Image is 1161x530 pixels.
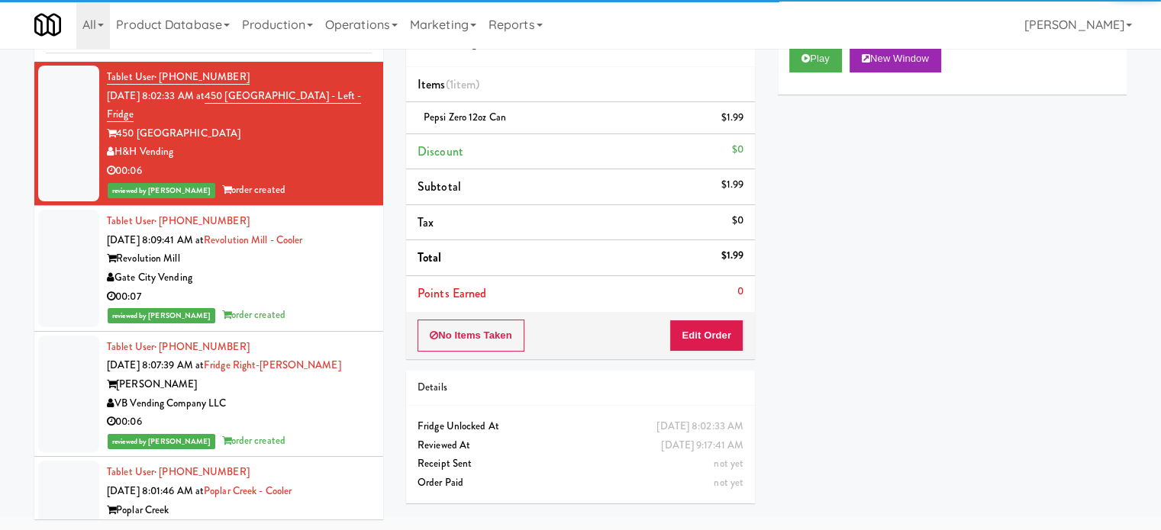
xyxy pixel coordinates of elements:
span: order created [222,182,285,197]
a: Revolution Mill - Cooler [204,233,302,247]
button: Edit Order [669,320,743,352]
button: New Window [850,45,941,72]
div: Fridge Unlocked At [418,417,743,436]
div: [DATE] 9:17:41 AM [661,436,743,455]
div: VB Vending Company LLC [107,394,372,413]
li: Tablet User· [PHONE_NUMBER][DATE] 8:07:39 AM atFridge Right-[PERSON_NAME][PERSON_NAME]VB Vending ... [34,332,383,458]
span: [DATE] 8:07:39 AM at [107,358,204,372]
div: Revolution Mill [107,249,372,268]
h5: H&H Vending [418,38,743,50]
span: · [PHONE_NUMBER] [154,69,250,84]
div: $0 [732,211,743,230]
span: (1 ) [446,75,480,93]
div: Receipt Sent [418,455,743,474]
span: reviewed by [PERSON_NAME] [108,308,215,323]
a: Tablet User· [PHONE_NUMBER] [107,464,250,479]
span: [DATE] 8:09:41 AM at [107,233,204,247]
div: Order Paid [418,474,743,493]
span: not yet [714,456,743,471]
span: · [PHONE_NUMBER] [154,214,250,228]
span: [DATE] 8:01:46 AM at [107,483,204,498]
a: Tablet User· [PHONE_NUMBER] [107,69,250,85]
button: Play [789,45,842,72]
span: order created [222,307,285,322]
span: Tax [418,214,434,231]
span: · [PHONE_NUMBER] [154,339,250,354]
span: reviewed by [PERSON_NAME] [108,183,215,198]
span: · [PHONE_NUMBER] [154,464,250,479]
li: Tablet User· [PHONE_NUMBER][DATE] 8:09:41 AM atRevolution Mill - CoolerRevolution MillGate City V... [34,206,383,332]
div: $1.99 [721,108,744,127]
div: [DATE] 8:02:33 AM [656,417,743,436]
span: Pepsi Zero 12oz can [424,110,506,124]
img: Micromart [34,11,61,38]
span: [DATE] 8:02:33 AM at [107,88,205,103]
li: Tablet User· [PHONE_NUMBER][DATE] 8:02:33 AM at450 [GEOGRAPHIC_DATA] - Left - Fridge450 [GEOGRAPH... [34,62,383,206]
span: Items [418,75,479,93]
div: $1.99 [721,246,744,265]
span: order created [222,433,285,448]
a: Poplar Creek - Cooler [204,483,292,498]
span: Total [418,249,442,266]
div: 00:07 [107,287,372,307]
span: not yet [714,475,743,490]
div: [PERSON_NAME] [107,375,372,394]
a: 450 [GEOGRAPHIC_DATA] - Left - Fridge [107,88,361,123]
span: reviewed by [PERSON_NAME] [108,434,215,449]
div: 00:06 [107,162,372,181]
div: 0 [737,282,743,301]
a: Tablet User· [PHONE_NUMBER] [107,339,250,354]
div: Poplar Creek [107,501,372,520]
div: 450 [GEOGRAPHIC_DATA] [107,124,372,143]
div: Gate City Vending [107,268,372,287]
a: Fridge Right-[PERSON_NAME] [204,358,341,372]
span: Subtotal [418,178,461,195]
div: Reviewed At [418,436,743,455]
div: H&H Vending [107,143,372,162]
button: No Items Taken [418,320,524,352]
span: Discount [418,143,463,160]
div: Details [418,378,743,397]
div: $0 [732,140,743,159]
span: Points Earned [418,284,486,302]
a: Tablet User· [PHONE_NUMBER] [107,214,250,228]
ng-pluralize: item [453,75,476,93]
div: $1.99 [721,175,744,194]
div: 00:06 [107,413,372,432]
